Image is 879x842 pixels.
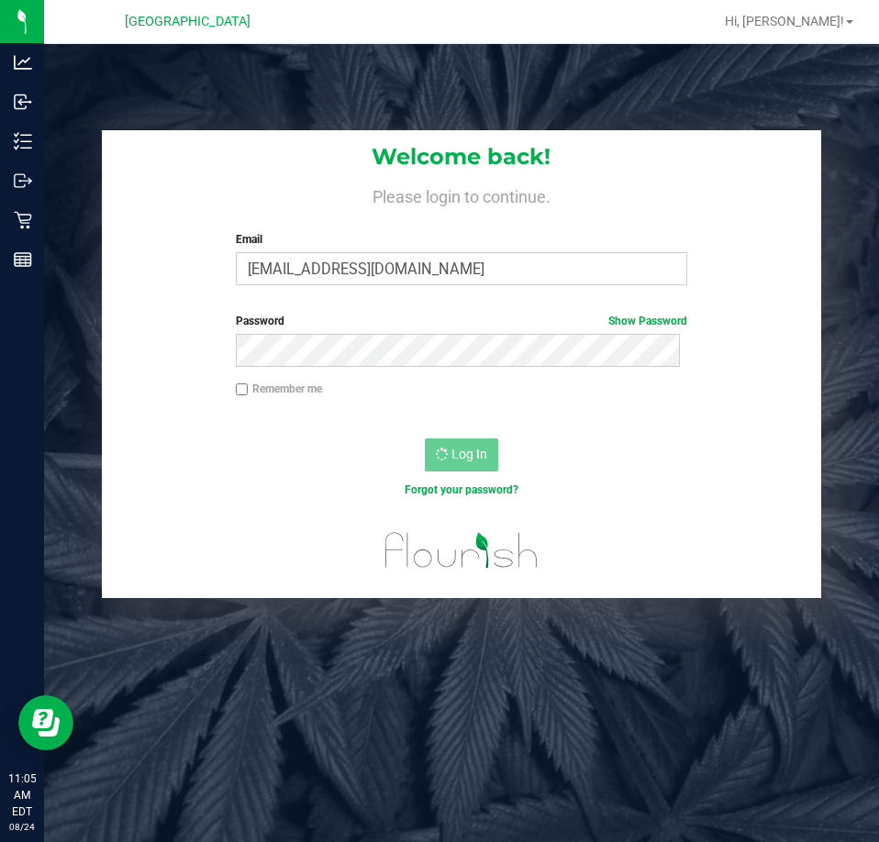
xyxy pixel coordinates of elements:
inline-svg: Inbound [14,93,32,111]
a: Show Password [608,315,687,327]
inline-svg: Outbound [14,172,32,190]
a: Forgot your password? [405,483,518,496]
label: Remember me [236,381,322,397]
inline-svg: Analytics [14,53,32,72]
inline-svg: Retail [14,211,32,229]
h1: Welcome back! [102,145,820,169]
p: 08/24 [8,820,36,834]
label: Email [236,231,687,248]
span: Password [236,315,284,327]
button: Log In [425,438,498,471]
input: Remember me [236,383,249,396]
span: [GEOGRAPHIC_DATA] [125,14,250,29]
img: flourish_logo.svg [372,517,551,583]
iframe: Resource center [18,695,73,750]
p: 11:05 AM EDT [8,770,36,820]
span: Log In [451,447,487,461]
span: Hi, [PERSON_NAME]! [725,14,844,28]
inline-svg: Reports [14,250,32,269]
h4: Please login to continue. [102,183,820,205]
inline-svg: Inventory [14,132,32,150]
